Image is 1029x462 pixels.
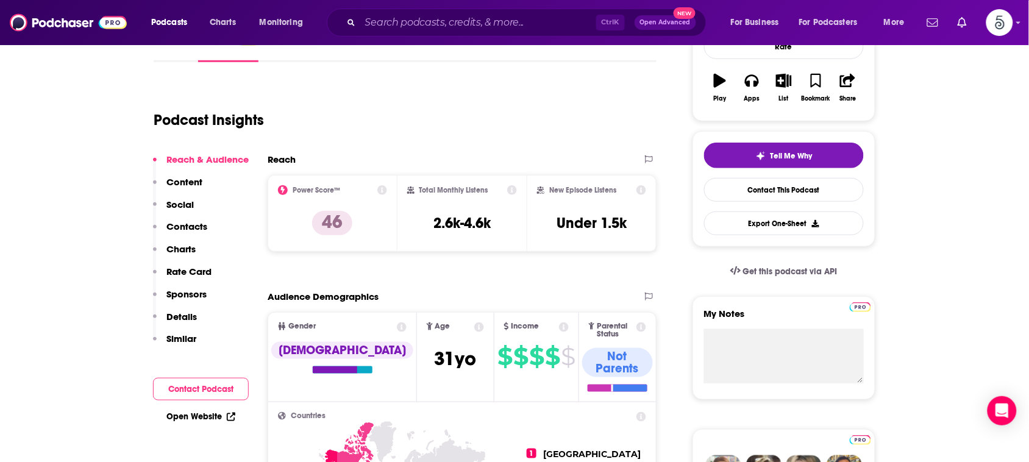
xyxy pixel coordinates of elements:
a: Contact This Podcast [704,178,864,202]
button: Similar [153,333,196,355]
label: My Notes [704,308,864,329]
button: open menu [875,13,920,32]
span: Tell Me Why [771,151,813,161]
span: Monitoring [260,14,303,31]
a: InsightsPodchaser Pro [198,34,258,62]
span: $ [561,347,575,366]
button: Contacts [153,221,207,243]
a: Reviews [350,34,385,62]
span: 1 [527,449,536,458]
p: Contacts [166,221,207,232]
button: Charts [153,243,196,266]
span: Charts [210,14,236,31]
button: Social [153,199,194,221]
span: [GEOGRAPHIC_DATA] [544,449,641,460]
span: Gender [288,322,316,330]
span: For Business [731,14,779,31]
span: New [674,7,696,19]
div: Open Intercom Messenger [988,396,1017,425]
span: Podcasts [151,14,187,31]
span: Logged in as Spiral5-G2 [986,9,1013,36]
button: open menu [251,13,319,32]
button: Open AdvancedNew [635,15,696,30]
img: Podchaser Pro [850,302,871,312]
a: Credits [402,34,434,62]
p: Reach & Audience [166,154,249,165]
p: Content [166,176,202,188]
span: Get this podcast via API [743,266,838,277]
div: Bookmark [802,95,830,102]
div: Play [714,95,727,102]
button: Contact Podcast [153,378,249,400]
button: Details [153,311,197,333]
div: Search podcasts, credits, & more... [338,9,718,37]
span: More [884,14,905,31]
button: Rate Card [153,266,212,288]
h2: New Episode Listens [549,186,616,194]
p: Details [166,311,197,322]
a: Similar [486,34,516,62]
span: $ [529,347,544,366]
img: tell me why sparkle [756,151,766,161]
button: Reach & Audience [153,154,249,176]
a: Open Website [166,411,235,422]
h3: 2.6k-4.6k [433,214,491,232]
a: Episodes89 [276,34,333,62]
span: Parental Status [597,322,634,338]
a: Pro website [850,433,871,445]
p: Sponsors [166,288,207,300]
button: open menu [722,13,794,32]
div: Share [839,95,856,102]
span: Age [435,322,450,330]
a: About [154,34,181,62]
button: Content [153,176,202,199]
div: Apps [744,95,760,102]
h2: Total Monthly Listens [419,186,488,194]
button: Apps [736,66,767,110]
h2: Audience Demographics [268,291,379,302]
span: $ [545,347,560,366]
span: Open Advanced [640,20,691,26]
img: User Profile [986,9,1013,36]
span: Income [511,322,539,330]
span: $ [497,347,512,366]
h2: Power Score™ [293,186,340,194]
h1: Podcast Insights [154,111,264,129]
button: Sponsors [153,288,207,311]
img: Podchaser Pro [850,435,871,445]
span: For Podcasters [799,14,858,31]
a: Get this podcast via API [721,257,847,286]
button: List [768,66,800,110]
p: Rate Card [166,266,212,277]
span: Ctrl K [596,15,625,30]
p: Charts [166,243,196,255]
div: Not Parents [582,348,653,377]
button: tell me why sparkleTell Me Why [704,143,864,168]
button: open menu [791,13,875,32]
button: open menu [143,13,203,32]
button: Bookmark [800,66,831,110]
button: Show profile menu [986,9,1013,36]
a: Charts [202,13,243,32]
a: Pro website [850,300,871,312]
p: 46 [312,211,352,235]
p: Similar [166,333,196,344]
a: Lists [451,34,469,62]
a: Show notifications dropdown [922,12,943,33]
img: Podchaser - Follow, Share and Rate Podcasts [10,11,127,34]
button: Play [704,66,736,110]
h2: Reach [268,154,296,165]
span: $ [513,347,528,366]
span: 31 yo [435,347,477,371]
input: Search podcasts, credits, & more... [360,13,596,32]
div: List [779,95,789,102]
a: Show notifications dropdown [953,12,972,33]
h3: Under 1.5k [557,214,627,232]
p: Social [166,199,194,210]
span: Countries [291,412,326,420]
button: Export One-Sheet [704,211,864,235]
div: [DEMOGRAPHIC_DATA] [271,342,413,359]
div: Rate [704,34,864,59]
button: Share [832,66,864,110]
